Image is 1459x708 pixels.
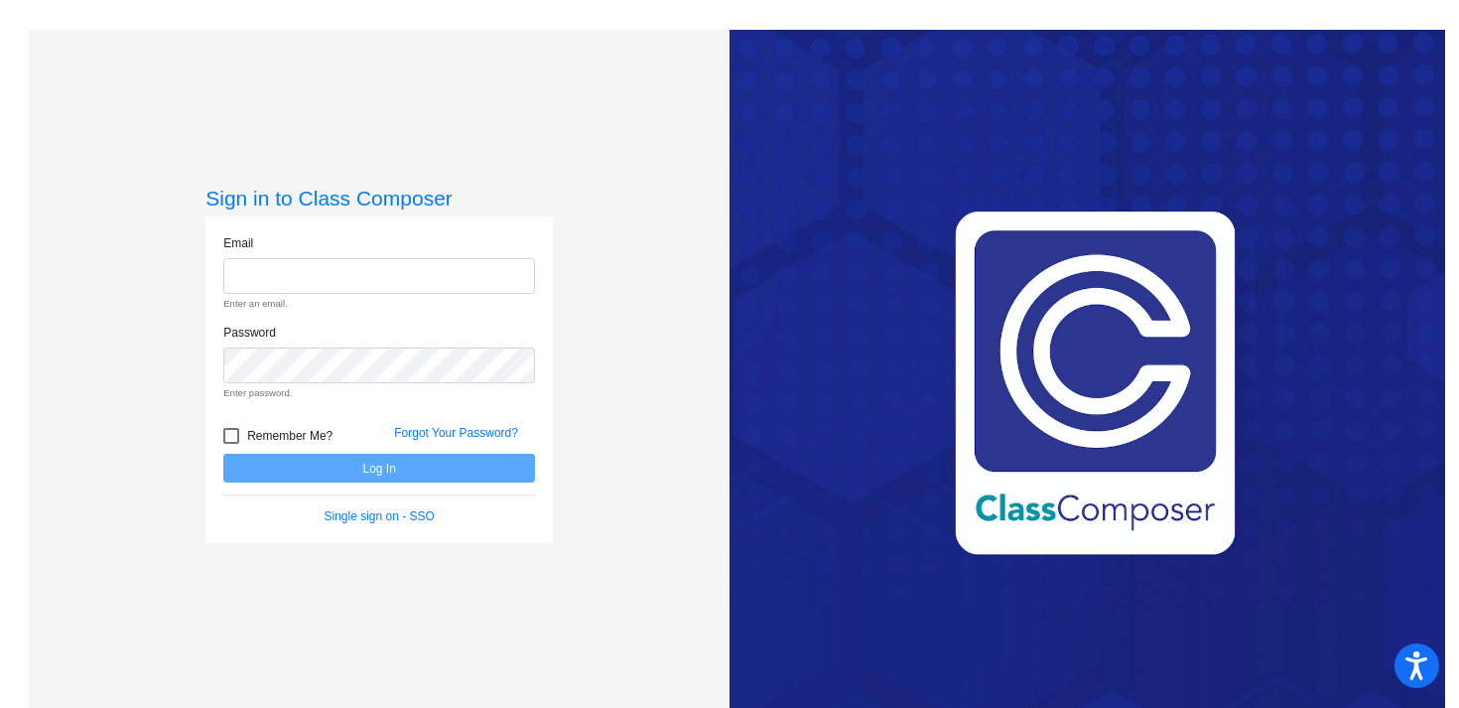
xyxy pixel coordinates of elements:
h3: Sign in to Class Composer [205,186,553,211]
a: Forgot Your Password? [394,426,518,440]
small: Enter an email. [223,297,535,311]
button: Log In [223,454,535,483]
small: Enter password. [223,386,535,400]
a: Single sign on - SSO [325,509,435,523]
span: Remember Me? [247,424,332,448]
label: Email [223,234,253,252]
label: Password [223,324,276,342]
